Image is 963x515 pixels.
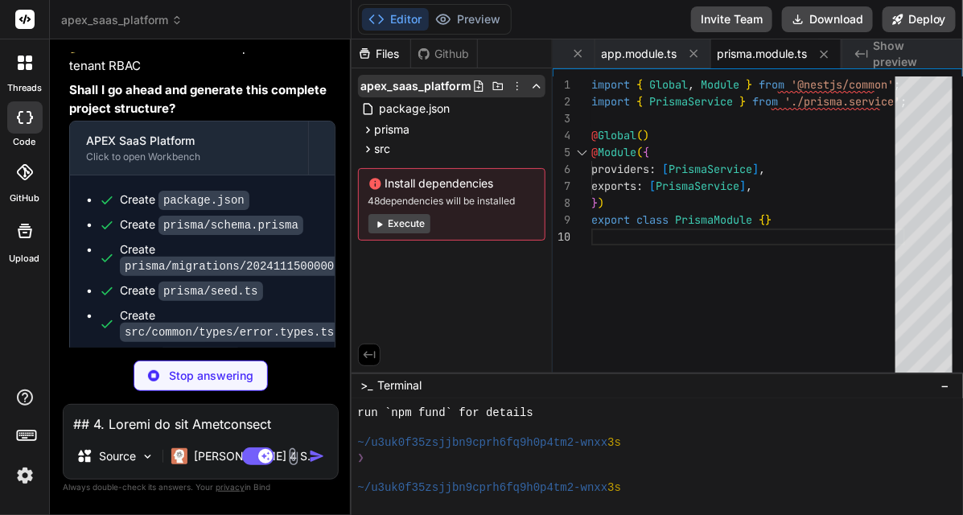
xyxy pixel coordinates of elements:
button: − [938,373,953,398]
button: Invite Team [691,6,772,32]
button: Preview [429,8,508,31]
div: 10 [553,229,570,245]
span: : [636,179,643,193]
span: run `npm fund` for details [358,406,533,421]
span: ) [643,128,649,142]
p: Source [99,448,136,464]
span: >_ [361,377,373,393]
div: 1 [553,76,570,93]
span: providers [591,162,649,176]
span: '@nestjs/common' [791,77,894,92]
div: Github [411,46,477,62]
span: 3s [607,480,621,496]
span: export [591,212,630,227]
button: APEX SaaS PlatformClick to open Workbench [70,122,308,175]
span: @ [591,128,598,142]
span: import [591,77,630,92]
p: Stop answering [169,368,253,384]
span: Module [701,77,739,92]
button: Download [782,6,873,32]
code: package.json [158,191,249,210]
label: Upload [10,252,40,266]
strong: Shall I go ahead and generate this complete project structure? [69,82,330,116]
span: @ [591,145,598,159]
label: code [14,135,36,149]
img: attachment [284,447,302,466]
img: settings [11,462,39,489]
span: './prisma.service' [784,94,900,109]
span: { [643,145,649,159]
div: Click to open Workbench [86,150,292,163]
span: PrismaService [649,94,733,109]
div: Click to collapse the range. [572,144,593,161]
span: 3s [607,435,621,451]
code: src/common/types/error.types.ts [120,323,339,342]
span: PrismaService [656,179,739,193]
span: } [746,77,752,92]
span: from [759,77,784,92]
p: [PERSON_NAME] 4 S.. [194,448,314,464]
div: Create [120,307,339,340]
code: prisma/schema.prisma [158,216,303,235]
span: } [591,196,598,210]
div: APEX SaaS Platform [86,133,292,149]
span: Install dependencies [368,175,535,192]
div: 7 [553,178,570,195]
span: } [765,212,772,227]
span: import [591,94,630,109]
label: GitHub [10,192,39,205]
div: Create [120,216,303,233]
span: ] [752,162,759,176]
span: ~/u3uk0f35zsjjbn9cprh6fq9h0p4tm2-wnxx [358,435,608,451]
span: : [649,162,656,176]
button: Execute [368,214,430,233]
span: ) [598,196,604,210]
span: prisma.module.ts [718,46,808,62]
span: PrismaService [669,162,752,176]
span: app.module.ts [602,46,677,62]
span: , [746,179,752,193]
span: ❯ [358,451,366,466]
code: prisma/migrations/20241115000000_init/migration.sql [120,257,474,276]
code: prisma/seed.ts [158,282,263,301]
span: apex_saas_platform [61,12,183,28]
p: Always double-check its answers. Your in Bind [63,480,339,495]
button: Editor [362,8,429,31]
span: ( [636,128,643,142]
span: ( [636,145,643,159]
div: 5 [553,144,570,161]
span: Global [598,128,636,142]
span: , [688,77,694,92]
span: privacy [216,482,245,492]
div: Create [120,282,263,299]
span: from [752,94,778,109]
span: , [759,162,765,176]
span: [ [649,179,656,193]
span: 48 dependencies will be installed [368,195,535,208]
span: ] [739,179,746,193]
span: { [636,77,643,92]
div: 6 [553,161,570,178]
div: 9 [553,212,570,229]
span: ; [894,77,900,92]
span: class [636,212,669,227]
span: − [941,377,950,393]
div: 2 [553,93,570,110]
span: PrismaModule [675,212,752,227]
span: Global [649,77,688,92]
span: [ [662,162,669,176]
img: Pick Models [141,450,154,463]
div: 8 [553,195,570,212]
button: Deploy [883,6,956,32]
span: { [759,212,765,227]
span: Module [598,145,636,159]
span: Terminal [378,377,422,393]
span: ~/u3uk0f35zsjjbn9cprh6fq9h0p4tm2-wnxx [358,480,608,496]
span: exports [591,179,636,193]
img: icon [309,448,325,464]
span: apex_saas_platform [361,78,472,94]
img: Claude 4 Sonnet [171,448,187,464]
div: Files [352,46,410,62]
span: Show preview [873,38,950,70]
div: 3 [553,110,570,127]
